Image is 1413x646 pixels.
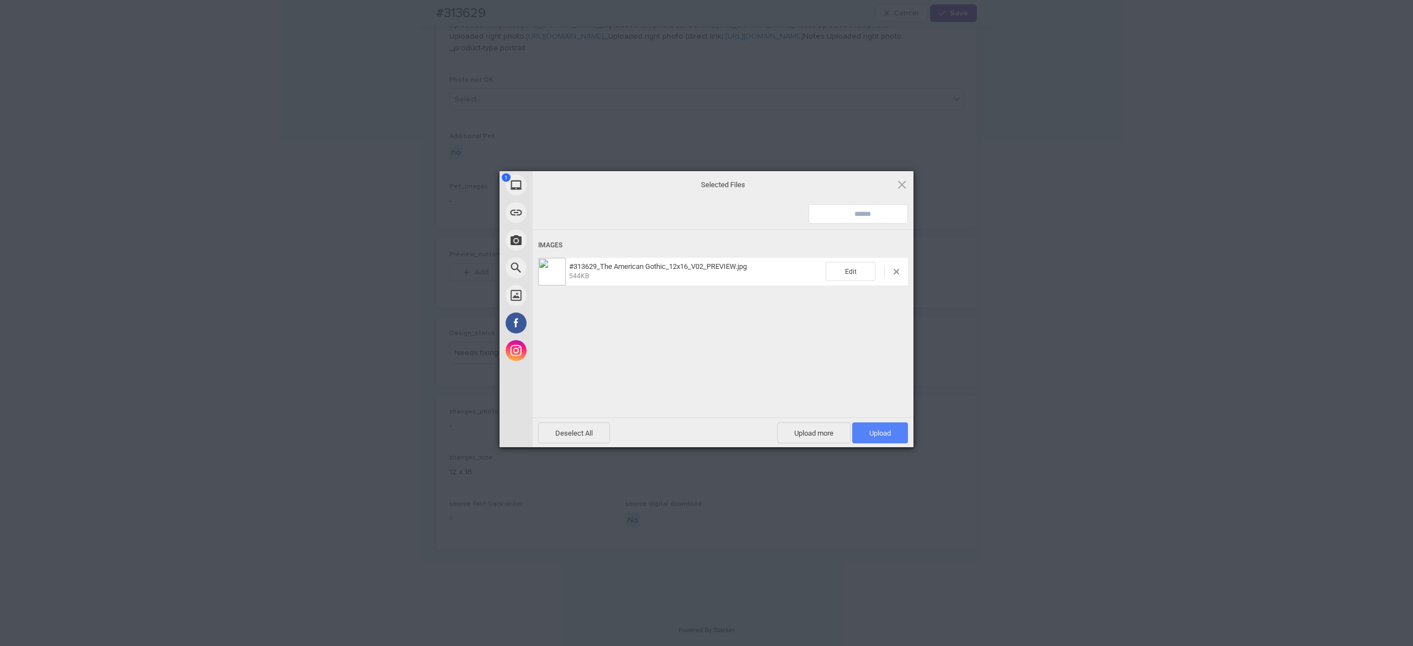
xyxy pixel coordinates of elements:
[896,178,908,190] span: Click here or hit ESC to close picker
[500,226,632,254] div: Take Photo
[613,180,833,190] span: Selected Files
[869,429,891,437] span: Upload
[777,422,851,443] span: Upload more
[538,422,610,443] span: Deselect All
[502,173,511,182] span: 1
[500,309,632,337] div: Facebook
[569,272,589,280] span: 544KB
[500,171,632,199] div: My Device
[538,258,566,285] img: bca3c63c-2e25-426d-a52c-d38170bc84f3
[500,254,632,282] div: Web Search
[826,262,875,281] span: Edit
[569,262,747,271] span: #313629_The American Gothic_12x16_V02_PREVIEW.jpg
[538,235,908,256] div: Images
[500,337,632,364] div: Instagram
[500,199,632,226] div: Link (URL)
[852,422,908,443] span: Upload
[500,282,632,309] div: Unsplash
[566,262,826,280] span: #313629_The American Gothic_12x16_V02_PREVIEW.jpg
